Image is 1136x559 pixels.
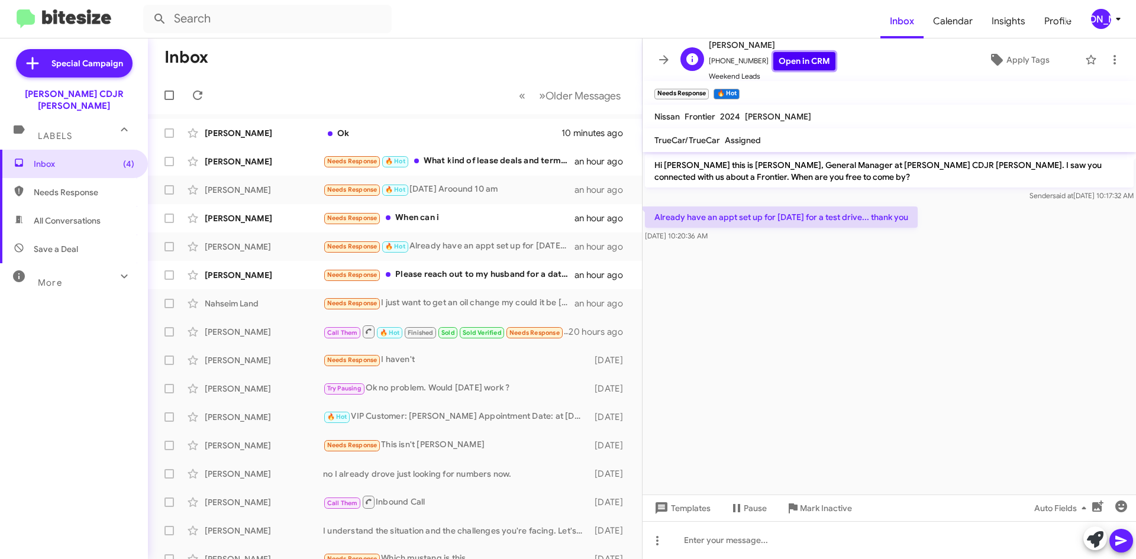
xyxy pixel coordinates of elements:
[323,525,589,537] div: I understand the situation and the challenges you're facing. Let's discuss the possibility of buy...
[143,5,392,33] input: Search
[654,89,709,99] small: Needs Response
[1025,497,1100,519] button: Auto Fields
[1034,497,1091,519] span: Auto Fields
[323,353,589,367] div: I haven't
[773,52,835,70] a: Open in CRM
[958,49,1079,70] button: Apply Tags
[714,89,739,99] small: 🔥 Hot
[205,326,323,338] div: [PERSON_NAME]
[539,88,546,103] span: »
[327,271,377,279] span: Needs Response
[164,48,208,67] h1: Inbox
[924,4,982,38] a: Calendar
[205,354,323,366] div: [PERSON_NAME]
[205,525,323,537] div: [PERSON_NAME]
[323,324,569,339] div: Hello 👋🏼
[1006,49,1050,70] span: Apply Tags
[589,354,632,366] div: [DATE]
[205,184,323,196] div: [PERSON_NAME]
[685,111,715,122] span: Frontier
[34,158,134,170] span: Inbox
[745,111,811,122] span: [PERSON_NAME]
[725,135,761,146] span: Assigned
[645,231,708,240] span: [DATE] 10:20:36 AM
[589,440,632,451] div: [DATE]
[709,38,835,52] span: [PERSON_NAME]
[589,383,632,395] div: [DATE]
[1081,9,1123,29] button: [PERSON_NAME]
[1053,191,1073,200] span: said at
[709,70,835,82] span: Weekend Leads
[532,83,628,108] button: Next
[323,382,589,395] div: Ok no problem. Would [DATE] work ?
[327,243,377,250] span: Needs Response
[720,111,740,122] span: 2024
[982,4,1035,38] a: Insights
[327,356,377,364] span: Needs Response
[561,127,632,139] div: 10 minutes ago
[654,135,720,146] span: TrueCar/TrueCar
[16,49,133,77] a: Special Campaign
[205,212,323,224] div: [PERSON_NAME]
[327,214,377,222] span: Needs Response
[569,326,632,338] div: 20 hours ago
[463,329,502,337] span: Sold Verified
[800,497,852,519] span: Mark Inactive
[589,496,632,508] div: [DATE]
[323,268,575,282] div: Please reach out to my husband for a date. If he doesn't answer, he will return your call immedia...
[575,184,632,196] div: an hour ago
[205,411,323,423] div: [PERSON_NAME]
[205,298,323,309] div: Nahseim Land
[205,241,323,253] div: [PERSON_NAME]
[441,329,455,337] span: Sold
[546,89,621,102] span: Older Messages
[205,383,323,395] div: [PERSON_NAME]
[519,88,525,103] span: «
[123,158,134,170] span: (4)
[509,329,560,337] span: Needs Response
[38,131,72,141] span: Labels
[744,497,767,519] span: Pause
[323,154,575,168] div: What kind of lease deals and terms do you have for the Charger Daytona?
[1091,9,1111,29] div: [PERSON_NAME]
[645,154,1134,188] p: Hi [PERSON_NAME] this is [PERSON_NAME], General Manager at [PERSON_NAME] CDJR [PERSON_NAME]. I sa...
[652,497,711,519] span: Templates
[575,298,632,309] div: an hour ago
[323,296,575,310] div: I just want to get an oil change my could it be [DATE]?
[323,495,589,509] div: Inbound Call
[512,83,628,108] nav: Page navigation example
[205,440,323,451] div: [PERSON_NAME]
[575,241,632,253] div: an hour ago
[205,269,323,281] div: [PERSON_NAME]
[323,127,561,139] div: Ok
[575,212,632,224] div: an hour ago
[589,468,632,480] div: [DATE]
[327,157,377,165] span: Needs Response
[776,497,861,519] button: Mark Inactive
[323,438,589,452] div: This isn't [PERSON_NAME]
[385,243,405,250] span: 🔥 Hot
[589,525,632,537] div: [DATE]
[323,468,589,480] div: no I already drove just looking for numbers now.
[880,4,924,38] span: Inbox
[205,156,323,167] div: [PERSON_NAME]
[327,299,377,307] span: Needs Response
[34,186,134,198] span: Needs Response
[205,127,323,139] div: [PERSON_NAME]
[327,384,362,392] span: Try Pausing
[1035,4,1081,38] a: Profile
[38,277,62,288] span: More
[323,183,575,196] div: [DATE] Aroound 10 am
[575,269,632,281] div: an hour ago
[205,496,323,508] div: [PERSON_NAME]
[575,156,632,167] div: an hour ago
[327,329,358,337] span: Call Them
[34,243,78,255] span: Save a Deal
[643,497,720,519] button: Templates
[720,497,776,519] button: Pause
[205,468,323,480] div: [PERSON_NAME]
[408,329,434,337] span: Finished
